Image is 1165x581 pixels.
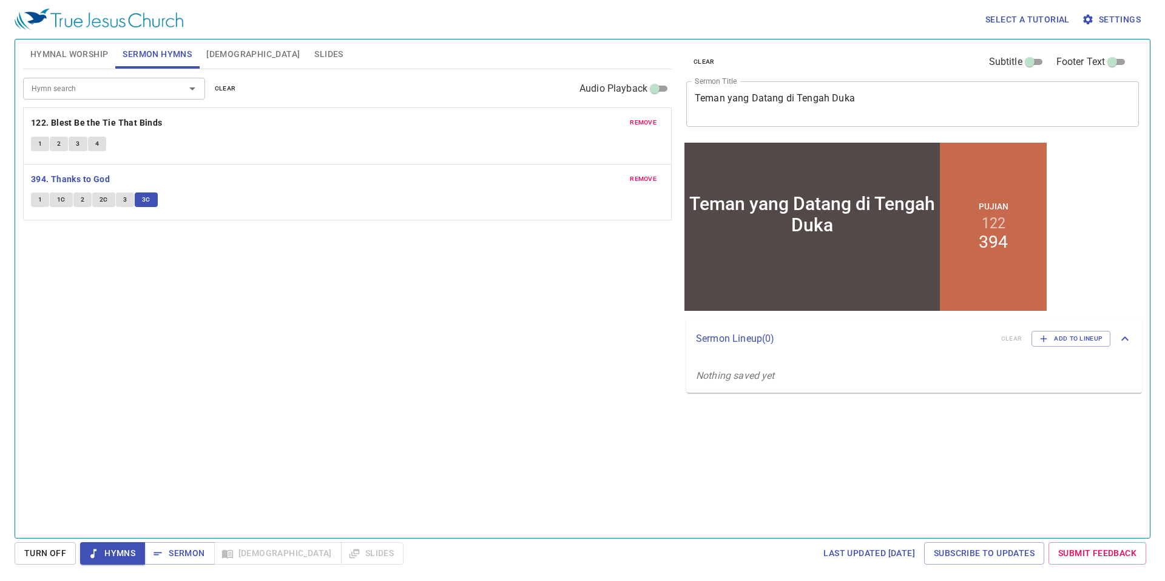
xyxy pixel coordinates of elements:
img: True Jesus Church [15,8,183,30]
button: Sermon [144,542,214,565]
span: [DEMOGRAPHIC_DATA] [206,47,300,62]
span: clear [215,83,236,94]
span: 2 [57,138,61,149]
span: 3 [76,138,79,149]
button: 1 [31,137,49,151]
button: remove [623,172,664,186]
button: 3C [135,192,158,207]
span: Settings [1084,12,1141,27]
span: clear [694,56,715,67]
span: Subscribe to Updates [934,546,1035,561]
span: Submit Feedback [1058,546,1136,561]
button: Turn Off [15,542,76,565]
span: 2C [100,194,108,205]
button: remove [623,115,664,130]
button: clear [686,55,722,69]
b: 394. Thanks to God [31,172,110,187]
textarea: Teman yang Datang di Tengah Duka [695,92,1130,115]
span: 1 [38,194,42,205]
div: Sermon Lineup(0)clearAdd to Lineup [686,319,1142,359]
button: Hymns [80,542,145,565]
span: Add to Lineup [1039,333,1103,344]
button: 2 [73,192,92,207]
span: 3C [142,194,150,205]
span: Sermon [154,546,204,561]
p: Sermon Lineup ( 0 ) [696,331,991,346]
span: remove [630,117,657,128]
button: 2C [92,192,115,207]
a: Submit Feedback [1048,542,1146,565]
a: Subscribe to Updates [924,542,1044,565]
span: 4 [95,138,99,149]
span: Turn Off [24,546,66,561]
button: Settings [1079,8,1146,31]
span: Select a tutorial [985,12,1070,27]
span: Audio Playback [579,81,647,96]
button: 394. Thanks to God [31,172,112,187]
button: 2 [50,137,68,151]
span: Slides [314,47,343,62]
span: Subtitle [989,55,1022,69]
span: Footer Text [1056,55,1106,69]
span: 3 [123,194,127,205]
button: Add to Lineup [1032,331,1110,347]
button: 4 [88,137,106,151]
button: Open [184,80,201,97]
span: Hymns [90,546,135,561]
span: Sermon Hymns [123,47,192,62]
button: 3 [116,192,134,207]
button: clear [208,81,243,96]
b: 122. Blest Be the Tie That Binds [31,115,163,131]
span: 1 [38,138,42,149]
button: Select a tutorial [981,8,1075,31]
iframe: from-child [681,140,1050,314]
span: 1C [57,194,66,205]
span: Last updated [DATE] [823,546,915,561]
button: 122. Blest Be the Tie That Binds [31,115,164,131]
span: remove [630,174,657,185]
i: Nothing saved yet [696,370,775,381]
span: Hymnal Worship [30,47,109,62]
span: 2 [81,194,84,205]
a: Last updated [DATE] [819,542,920,565]
button: 1C [50,192,73,207]
button: 1 [31,192,49,207]
button: 3 [69,137,87,151]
